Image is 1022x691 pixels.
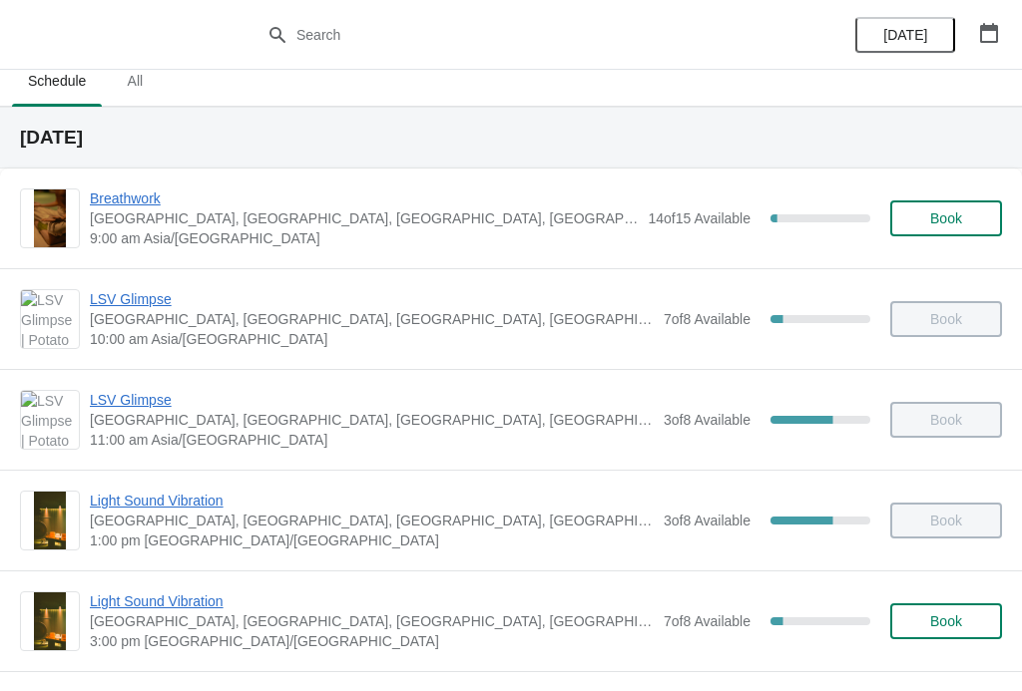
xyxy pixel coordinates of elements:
[90,491,654,511] span: Light Sound Vibration
[34,592,67,650] img: Light Sound Vibration | Potato Head Suites & Studios, Jalan Petitenget, Seminyak, Badung Regency,...
[90,188,638,208] span: Breathwork
[855,17,955,53] button: [DATE]
[12,63,102,99] span: Schedule
[90,289,654,309] span: LSV Glimpse
[90,530,654,550] span: 1:00 pm [GEOGRAPHIC_DATA]/[GEOGRAPHIC_DATA]
[883,27,927,43] span: [DATE]
[930,613,962,629] span: Book
[34,492,67,549] img: Light Sound Vibration | Potato Head Suites & Studios, Jalan Petitenget, Seminyak, Badung Regency,...
[90,228,638,248] span: 9:00 am Asia/[GEOGRAPHIC_DATA]
[90,410,654,430] span: [GEOGRAPHIC_DATA], [GEOGRAPHIC_DATA], [GEOGRAPHIC_DATA], [GEOGRAPHIC_DATA], [GEOGRAPHIC_DATA]
[90,390,654,410] span: LSV Glimpse
[90,591,654,611] span: Light Sound Vibration
[90,208,638,228] span: [GEOGRAPHIC_DATA], [GEOGRAPHIC_DATA], [GEOGRAPHIC_DATA], [GEOGRAPHIC_DATA], [GEOGRAPHIC_DATA]
[90,309,654,329] span: [GEOGRAPHIC_DATA], [GEOGRAPHIC_DATA], [GEOGRAPHIC_DATA], [GEOGRAPHIC_DATA], [GEOGRAPHIC_DATA]
[90,329,654,349] span: 10:00 am Asia/[GEOGRAPHIC_DATA]
[21,391,79,449] img: LSV Glimpse | Potato Head Suites & Studios, Jalan Petitenget, Seminyak, Badung Regency, Bali, Ind...
[90,631,654,651] span: 3:00 pm [GEOGRAPHIC_DATA]/[GEOGRAPHIC_DATA]
[110,63,160,99] span: All
[890,200,1002,236] button: Book
[90,511,654,530] span: [GEOGRAPHIC_DATA], [GEOGRAPHIC_DATA], [GEOGRAPHIC_DATA], [GEOGRAPHIC_DATA], [GEOGRAPHIC_DATA]
[890,603,1002,639] button: Book
[648,210,751,226] span: 14 of 15 Available
[664,513,751,528] span: 3 of 8 Available
[664,311,751,327] span: 7 of 8 Available
[34,189,67,247] img: Breathwork | Potato Head Suites & Studios, Jalan Petitenget, Seminyak, Badung Regency, Bali, Indo...
[930,210,962,226] span: Book
[664,613,751,629] span: 7 of 8 Available
[90,611,654,631] span: [GEOGRAPHIC_DATA], [GEOGRAPHIC_DATA], [GEOGRAPHIC_DATA], [GEOGRAPHIC_DATA], [GEOGRAPHIC_DATA]
[20,128,1002,148] h2: [DATE]
[90,430,654,450] span: 11:00 am Asia/[GEOGRAPHIC_DATA]
[21,290,79,348] img: LSV Glimpse | Potato Head Suites & Studios, Jalan Petitenget, Seminyak, Badung Regency, Bali, Ind...
[664,412,751,428] span: 3 of 8 Available
[295,17,766,53] input: Search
